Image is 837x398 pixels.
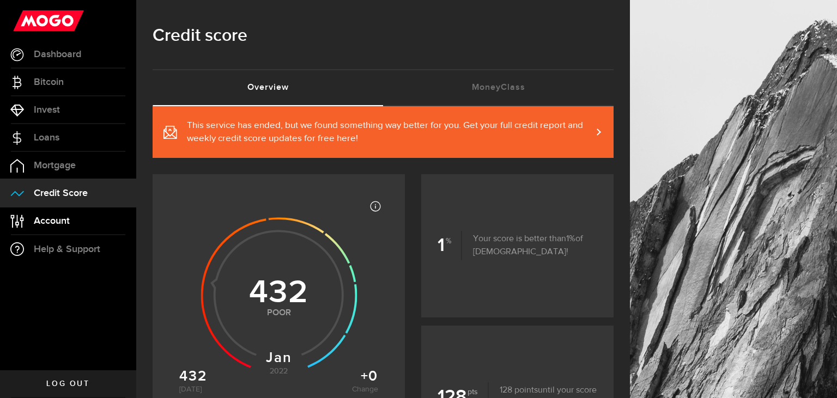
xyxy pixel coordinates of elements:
[566,235,575,243] span: 1
[34,216,70,226] span: Account
[153,106,614,158] a: This service has ended, but we found something way better for you. Get your full credit report an...
[34,50,81,59] span: Dashboard
[34,105,60,115] span: Invest
[34,77,64,87] span: Bitcoin
[46,380,89,388] span: Log out
[438,231,462,260] b: 1
[462,232,597,259] p: Your score is better than of [DEMOGRAPHIC_DATA]!
[34,244,100,254] span: Help & Support
[153,69,614,106] ul: Tabs Navigation
[153,70,383,105] a: Overview
[187,119,592,145] span: This service has ended, but we found something way better for you. Get your full credit report an...
[34,161,76,170] span: Mortgage
[9,4,41,37] button: Open LiveChat chat widget
[34,133,59,143] span: Loans
[383,70,614,105] a: MoneyClass
[34,188,88,198] span: Credit Score
[153,22,614,50] h1: Credit score
[500,386,538,395] span: 128 points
